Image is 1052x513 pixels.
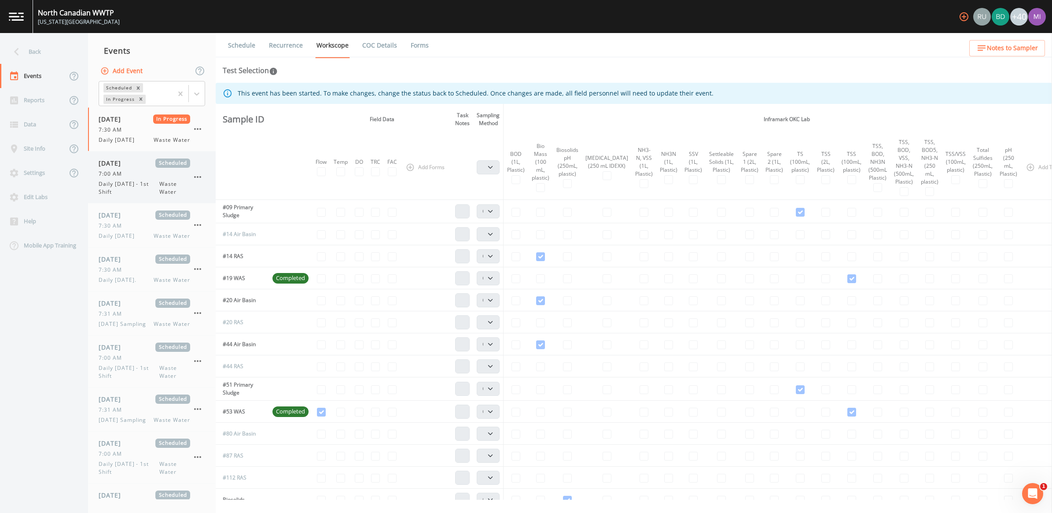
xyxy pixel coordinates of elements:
div: BOD (1L, Plastic) [507,150,525,174]
a: [DATE]Scheduled7:00 AMDaily [DATE] - 1st ShiftWaste Water [88,432,216,483]
td: #20 RAS [216,311,269,333]
span: 7:30 AM [99,126,127,134]
span: In Progress [153,114,191,124]
div: Biosolids pH (250mL, plastic) [556,146,578,178]
span: 1 [1040,483,1047,490]
div: TS (100mL, plastic) [790,150,810,174]
div: Russell Schindler [973,8,991,26]
button: Add Event [99,63,146,79]
td: #20 Air Basin [216,289,269,311]
div: TSS/VSS (100mL, plastic) [945,150,966,174]
span: 7:00 AM [99,450,127,458]
div: NH3N (1L, Plastic) [660,150,677,174]
span: Scheduled [155,299,190,308]
div: Total Sulfides (250mL, Plastic) [973,146,993,178]
div: [US_STATE][GEOGRAPHIC_DATA] [38,18,120,26]
span: Scheduled [155,439,190,448]
div: Remove Scheduled [133,83,143,92]
th: Field Data [312,104,452,135]
div: TSS (2L, Plastic) [817,150,835,174]
div: pH (250 mL, Plastic) [1000,146,1017,178]
a: Forms [409,33,430,58]
div: DO [355,158,364,166]
span: Scheduled [155,159,190,168]
div: In Progress [103,95,136,104]
span: Scheduled [155,343,190,352]
button: Notes to Sampler [969,40,1045,56]
span: [DATE] [99,439,127,448]
span: [DATE] Sampling [99,320,151,328]
div: +40 [1010,8,1028,26]
div: Events [88,40,216,62]
span: Waste Water [154,136,190,144]
a: [DATE]Scheduled7:00 AMDaily [DATE] - 1st ShiftWaste Water [88,151,216,203]
div: This event has been started. To make changes, change the status back to Scheduled. Once changes a... [238,85,714,101]
span: Waste Water [159,460,190,476]
iframe: Intercom live chat [1022,483,1043,504]
span: [DATE] [99,255,127,264]
span: 7:00 AM [99,170,127,178]
span: Waste Water [159,180,190,196]
span: [DATE] [99,299,127,308]
span: Daily [DATE] [99,136,140,144]
span: [DATE] [99,210,127,220]
span: Daily [DATE] [99,232,140,240]
div: Spare 1 (2L, Plastic) [741,150,758,174]
span: Daily [DATE] - 1st Shift [99,460,159,476]
div: Brock DeVeau [991,8,1010,26]
span: Scheduled [155,255,190,264]
span: Completed [272,407,309,416]
a: [DATE]Scheduled7:31 AM[DATE] SamplingWaste Water [88,292,216,336]
div: [MEDICAL_DATA] (250 mL IDEXX) [585,154,628,170]
img: 9f682ec1c49132a47ef547787788f57d [992,8,1009,26]
div: Temp [334,158,348,166]
div: Spare 2 (1L, Plastic) [765,150,783,174]
svg: In this section you'll be able to select the analytical test to run, based on the media type, and... [269,67,278,76]
td: #09 Primary Sludge [216,200,269,223]
td: Biosolids [216,489,269,511]
img: logo [9,12,24,21]
a: [DATE]Scheduled7:30 AMDaily [DATE].Waste Water [88,247,216,292]
div: Test Selection [223,65,278,76]
td: #44 RAS [216,355,269,377]
div: FAC [387,158,397,166]
div: Scheduled [103,83,133,92]
span: [DATE] [99,343,127,352]
a: Recurrence [268,33,304,58]
span: Waste Water [154,320,190,328]
img: a5c06d64ce99e847b6841ccd0307af82 [973,8,991,26]
a: [DATE]Scheduled7:31 AM[DATE] SamplingWaste Water [88,388,216,432]
a: Workscope [315,33,350,58]
td: #51 Primary Sludge [216,377,269,401]
a: [DATE]Scheduled7:00 AMDaily [DATE] - 1st ShiftWaste Water [88,336,216,388]
span: Scheduled [155,491,190,500]
div: Remove In Progress [136,95,146,104]
a: [DATE]In Progress7:30 AMDaily [DATE]Waste Water [88,107,216,151]
span: Scheduled [155,395,190,404]
span: 7:31 AM [99,406,127,414]
div: Flow [316,158,327,166]
span: 7:31 AM [99,310,127,318]
td: #44 Air Basin [216,333,269,355]
td: #112 RAS [216,467,269,489]
td: #80 Air Basin [216,423,269,445]
span: Daily [DATE] - 1st Shift [99,364,159,380]
a: [DATE]Scheduled7:30 AMDaily [DATE]Waste Water [88,203,216,247]
span: Waste Water [154,276,190,284]
span: Waste Water [154,416,190,424]
span: [DATE] [99,114,127,124]
a: COC Details [361,33,398,58]
span: Daily [DATE] - 1st Shift [99,180,159,196]
a: Schedule [227,33,257,58]
span: Completed [272,274,309,283]
img: 11d739c36d20347f7b23fdbf2a9dc2c5 [1028,8,1046,26]
th: Sampling Method [473,104,504,135]
div: Settleable Solids (1L, Plastic) [709,150,734,174]
span: [DATE] [99,159,127,168]
div: TSS, BOD, NH3N (500mL Plastic) [868,142,887,182]
td: #14 RAS [216,245,269,267]
span: Waste Water [154,232,190,240]
td: #19 WAS [216,267,269,289]
span: [DATE] [99,491,127,500]
div: TSS, BOD5, NH3-N (250 mL, plastic) [921,138,938,186]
